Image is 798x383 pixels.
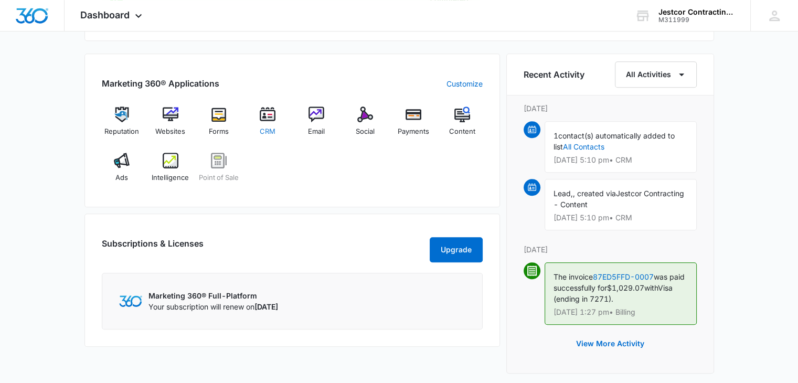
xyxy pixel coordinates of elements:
[345,107,385,144] a: Social
[554,131,558,140] span: 1
[593,272,654,281] a: 87ED5FFD-0007
[573,189,616,198] span: , created via
[607,283,644,292] span: $1,029.07
[148,290,278,301] p: Marketing 360® Full-Platform
[148,301,278,312] p: Your subscription will renew on
[296,107,337,144] a: Email
[150,107,190,144] a: Websites
[566,331,655,356] button: View More Activity
[115,173,128,183] span: Ads
[524,68,584,81] h6: Recent Activity
[554,131,675,151] span: contact(s) automatically added to list
[199,107,239,144] a: Forms
[644,283,658,292] span: with
[554,189,573,198] span: Lead,
[152,173,189,183] span: Intelligence
[658,16,735,24] div: account id
[155,126,185,137] span: Websites
[254,302,278,311] span: [DATE]
[104,126,139,137] span: Reputation
[248,107,288,144] a: CRM
[554,189,684,209] span: Jestcor Contracting - Content
[554,214,688,221] p: [DATE] 5:10 pm • CRM
[102,237,204,258] h2: Subscriptions & Licenses
[199,173,239,183] span: Point of Sale
[449,126,475,137] span: Content
[102,77,219,90] h2: Marketing 360® Applications
[442,107,483,144] a: Content
[209,126,229,137] span: Forms
[102,107,142,144] a: Reputation
[393,107,434,144] a: Payments
[199,153,239,190] a: Point of Sale
[615,61,697,88] button: All Activities
[119,295,142,306] img: Marketing 360 Logo
[524,103,697,114] p: [DATE]
[430,237,483,262] button: Upgrade
[356,126,375,137] span: Social
[554,156,688,164] p: [DATE] 5:10 pm • CRM
[102,153,142,190] a: Ads
[524,244,697,255] p: [DATE]
[658,8,735,16] div: account name
[563,142,604,151] a: All Contacts
[260,126,275,137] span: CRM
[446,78,483,89] a: Customize
[80,9,130,20] span: Dashboard
[308,126,325,137] span: Email
[398,126,429,137] span: Payments
[554,308,688,316] p: [DATE] 1:27 pm • Billing
[554,272,593,281] span: The invoice
[150,153,190,190] a: Intelligence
